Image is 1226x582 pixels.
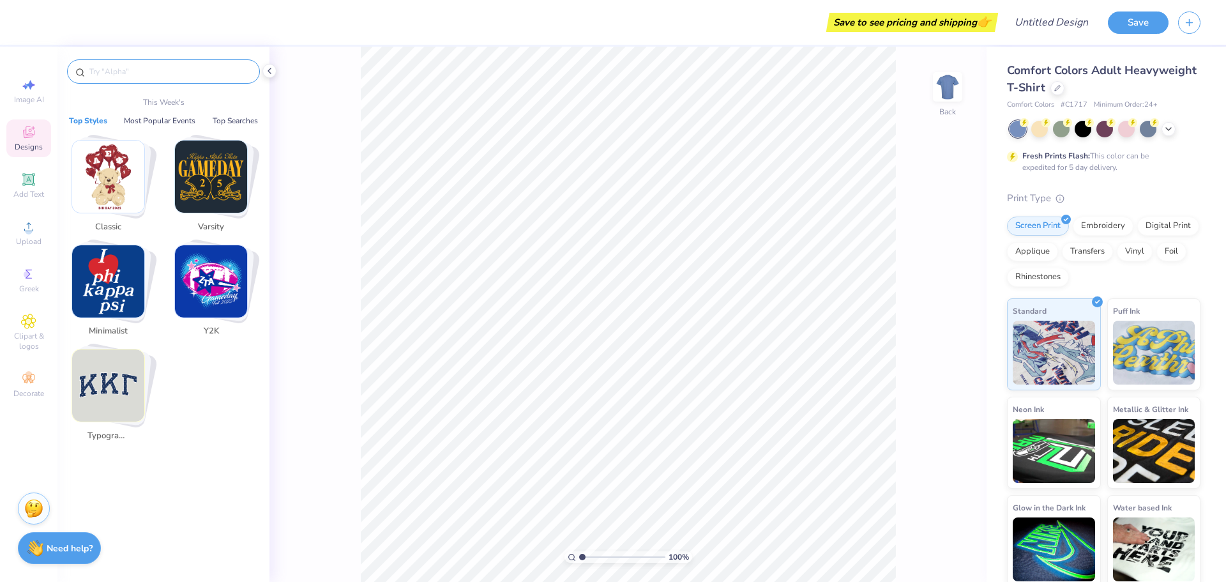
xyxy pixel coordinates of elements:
[14,95,44,105] span: Image AI
[1113,501,1172,514] span: Water based Ink
[935,74,960,100] img: Back
[669,551,689,563] span: 100 %
[175,141,247,213] img: Varsity
[88,65,252,78] input: Try "Alpha"
[1062,242,1113,261] div: Transfers
[1013,402,1044,416] span: Neon Ink
[1007,268,1069,287] div: Rhinestones
[1013,419,1095,483] img: Neon Ink
[13,189,44,199] span: Add Text
[167,245,263,343] button: Stack Card Button Y2K
[1022,150,1179,173] div: This color can be expedited for 5 day delivery.
[1094,100,1158,111] span: Minimum Order: 24 +
[1061,100,1087,111] span: # C1717
[13,388,44,399] span: Decorate
[1073,217,1133,236] div: Embroidery
[16,236,42,247] span: Upload
[190,325,232,338] span: Y2K
[1004,10,1098,35] input: Untitled Design
[1013,501,1086,514] span: Glow in the Dark Ink
[65,114,111,127] button: Top Styles
[1156,242,1186,261] div: Foil
[1113,402,1188,416] span: Metallic & Glitter Ink
[1113,419,1195,483] img: Metallic & Glitter Ink
[1013,517,1095,581] img: Glow in the Dark Ink
[1117,242,1153,261] div: Vinyl
[1007,242,1058,261] div: Applique
[72,349,144,422] img: Typography
[47,542,93,555] strong: Need help?
[72,245,144,318] img: Minimalist
[1007,191,1200,206] div: Print Type
[175,245,247,318] img: Y2K
[87,325,129,338] span: Minimalist
[6,331,51,351] span: Clipart & logos
[143,96,185,108] p: This Week's
[72,141,144,213] img: Classic
[1113,517,1195,581] img: Water based Ink
[1113,304,1140,318] span: Puff Ink
[64,349,160,447] button: Stack Card Button Typography
[1013,321,1095,385] img: Standard
[190,221,232,234] span: Varsity
[1007,217,1069,236] div: Screen Print
[1137,217,1199,236] div: Digital Print
[87,430,129,443] span: Typography
[1007,100,1054,111] span: Comfort Colors
[829,13,995,32] div: Save to see pricing and shipping
[120,114,199,127] button: Most Popular Events
[64,140,160,238] button: Stack Card Button Classic
[87,221,129,234] span: Classic
[939,106,956,118] div: Back
[167,140,263,238] button: Stack Card Button Varsity
[1013,304,1047,318] span: Standard
[1113,321,1195,385] img: Puff Ink
[209,114,262,127] button: Top Searches
[1007,63,1197,95] span: Comfort Colors Adult Heavyweight T-Shirt
[19,284,39,294] span: Greek
[1108,11,1169,34] button: Save
[977,14,991,29] span: 👉
[15,142,43,152] span: Designs
[1022,151,1090,161] strong: Fresh Prints Flash:
[64,245,160,343] button: Stack Card Button Minimalist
